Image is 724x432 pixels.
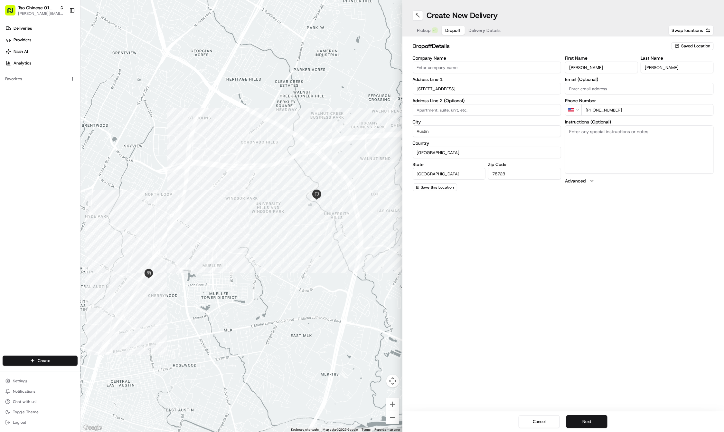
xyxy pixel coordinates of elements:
a: Terms [362,428,371,431]
span: API Documentation [61,144,103,151]
label: Advanced [565,178,586,184]
span: Knowledge Base [13,144,49,151]
span: Chat with us! [13,399,36,404]
span: [PERSON_NAME] [20,100,52,105]
span: Saved Location [681,43,710,49]
p: Welcome 👋 [6,26,117,36]
span: Map data ©2025 Google [323,428,358,431]
span: [DATE] [57,100,70,105]
button: Swap locations [669,25,714,35]
a: Powered byPylon [45,160,78,165]
input: Enter first name [565,62,638,73]
button: Settings [3,377,78,386]
span: Log out [13,420,26,425]
label: Last Name [641,56,714,60]
label: Address Line 1 [413,77,561,82]
label: City [413,120,561,124]
a: Report a map error [375,428,400,431]
button: Log out [3,418,78,427]
img: 1736555255976-a54dd68f-1ca7-489b-9aae-adbdc363a1c4 [6,62,18,74]
input: Enter city [413,125,561,137]
input: Enter email address [565,83,714,94]
span: Providers [14,37,31,43]
button: Tso Chinese 01 Cherrywood [18,5,57,11]
button: Cancel [519,415,560,428]
button: Start new chat [109,64,117,72]
img: Brigitte Vinadas [6,112,17,122]
a: 📗Knowledge Base [4,142,52,153]
button: [PERSON_NAME][EMAIL_ADDRESS][DOMAIN_NAME] [18,11,64,16]
button: Chat with us! [3,397,78,406]
button: Next [566,415,607,428]
input: Enter country [413,147,561,158]
div: Past conversations [6,84,41,89]
a: Open this area in Google Maps (opens a new window) [82,424,103,432]
img: Nash [6,7,19,20]
label: Instructions (Optional) [565,120,714,124]
span: Toggle Theme [13,409,39,415]
label: First Name [565,56,638,60]
button: Zoom in [386,398,399,411]
span: Save this Location [421,185,454,190]
span: [PERSON_NAME] [20,118,52,123]
input: Enter last name [641,62,714,73]
label: State [413,162,486,167]
img: 1736555255976-a54dd68f-1ca7-489b-9aae-adbdc363a1c4 [13,118,18,123]
button: See all [100,83,117,91]
h1: Create New Delivery [427,10,498,21]
button: Advanced [565,178,714,184]
input: Enter company name [413,62,561,73]
div: We're available if you need us! [29,68,89,74]
label: Email (Optional) [565,77,714,82]
label: Address Line 2 (Optional) [413,98,561,103]
img: 1736555255976-a54dd68f-1ca7-489b-9aae-adbdc363a1c4 [13,101,18,106]
span: Swap locations [672,27,703,34]
label: Company Name [413,56,561,60]
span: [DATE] [57,118,70,123]
label: Country [413,141,561,145]
a: Analytics [3,58,80,68]
button: Toggle Theme [3,407,78,417]
span: Deliveries [14,25,32,31]
a: Providers [3,35,80,45]
label: Zip Code [488,162,561,167]
div: 📗 [6,145,12,150]
span: Pickup [417,27,431,34]
img: 1738778727109-b901c2ba-d612-49f7-a14d-d897ce62d23f [14,62,25,74]
button: Tso Chinese 01 Cherrywood[PERSON_NAME][EMAIL_ADDRESS][DOMAIN_NAME] [3,3,67,18]
label: Phone Number [565,98,714,103]
div: Start new chat [29,62,106,68]
span: Analytics [14,60,31,66]
a: 💻API Documentation [52,142,106,153]
span: Create [38,358,50,364]
img: Angelique Valdez [6,94,17,104]
button: Map camera controls [386,375,399,388]
span: Notifications [13,389,35,394]
input: Enter state [413,168,486,180]
div: Favorites [3,74,78,84]
button: Zoom out [386,411,399,424]
div: 💻 [54,145,60,150]
img: Google [82,424,103,432]
span: • [53,100,56,105]
button: Saved Location [671,42,714,51]
a: Nash AI [3,46,80,57]
span: • [53,118,56,123]
span: Delivery Details [469,27,501,34]
button: Keyboard shortcuts [291,427,319,432]
span: Pylon [64,160,78,165]
button: Save this Location [413,183,457,191]
input: Apartment, suite, unit, etc. [413,104,561,116]
span: Settings [13,378,27,384]
span: Nash AI [14,49,28,54]
h2: dropoff Details [413,42,668,51]
button: Notifications [3,387,78,396]
input: Enter phone number [581,104,714,116]
button: Create [3,356,78,366]
input: Enter address [413,83,561,94]
span: Dropoff [446,27,461,34]
input: Clear [17,42,106,49]
a: Deliveries [3,23,80,34]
